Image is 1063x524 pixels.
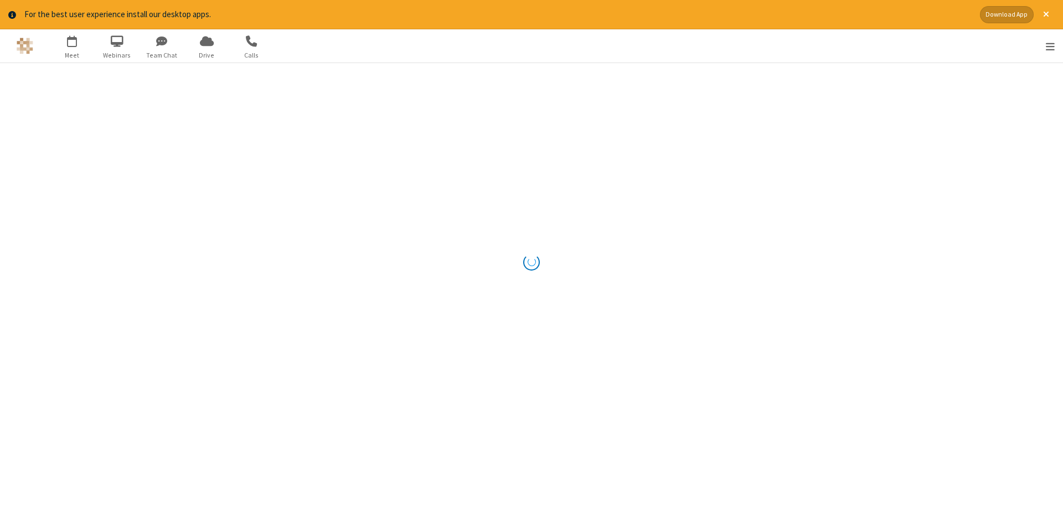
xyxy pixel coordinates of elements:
[24,8,972,21] div: For the best user experience install our desktop apps.
[1038,6,1055,23] button: Close alert
[17,38,33,54] img: QA Selenium DO NOT DELETE OR CHANGE
[4,29,45,63] button: Logo
[980,6,1034,23] button: Download App
[1031,29,1063,63] div: Open menu
[96,50,138,60] span: Webinars
[51,50,93,60] span: Meet
[231,50,272,60] span: Calls
[141,50,183,60] span: Team Chat
[186,50,228,60] span: Drive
